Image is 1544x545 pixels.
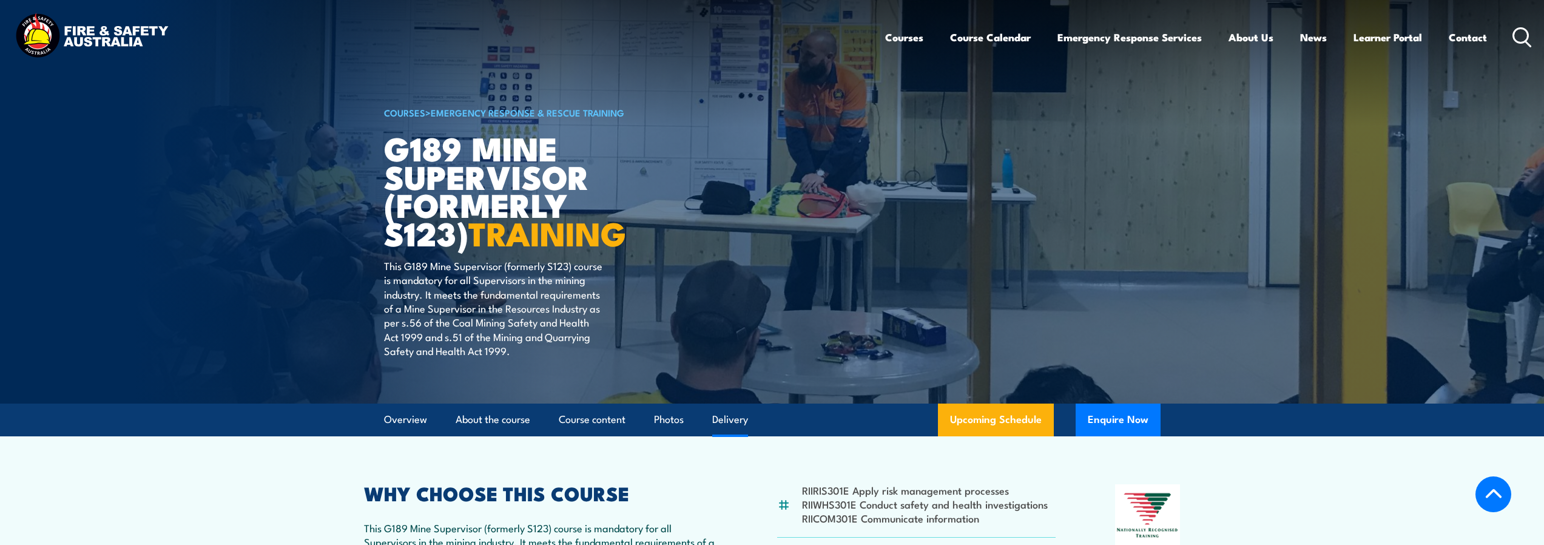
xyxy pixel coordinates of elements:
[802,511,1048,525] li: RIICOM301E Communicate information
[431,106,624,119] a: Emergency Response & Rescue Training
[1449,21,1487,53] a: Contact
[1354,21,1422,53] a: Learner Portal
[364,484,718,501] h2: WHY CHOOSE THIS COURSE
[1076,404,1161,436] button: Enquire Now
[384,134,684,247] h1: G189 Mine Supervisor (formerly S123)
[384,259,605,358] p: This G189 Mine Supervisor (formerly S123) course is mandatory for all Supervisors in the mining i...
[456,404,530,436] a: About the course
[384,106,425,119] a: COURSES
[384,404,427,436] a: Overview
[654,404,684,436] a: Photos
[802,483,1048,497] li: RIIRIS301E Apply risk management processes
[950,21,1031,53] a: Course Calendar
[885,21,923,53] a: Courses
[938,404,1054,436] a: Upcoming Schedule
[1057,21,1202,53] a: Emergency Response Services
[802,497,1048,511] li: RIIWHS301E Conduct safety and health investigations
[559,404,625,436] a: Course content
[1229,21,1273,53] a: About Us
[712,404,748,436] a: Delivery
[468,207,626,257] strong: TRAINING
[1300,21,1327,53] a: News
[384,105,684,120] h6: >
